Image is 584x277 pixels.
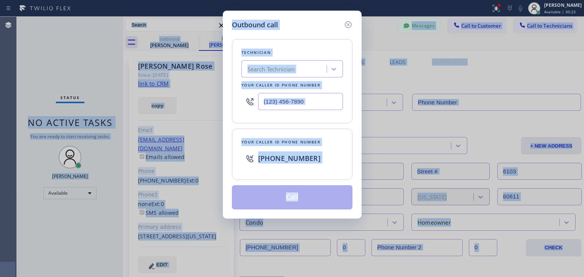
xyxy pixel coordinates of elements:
div: Technician [241,49,343,57]
div: Search Technician [248,65,295,74]
span: [PHONE_NUMBER] [258,154,321,163]
div: Your caller id phone number [241,138,343,146]
button: Call [232,185,352,209]
input: (123) 456-7890 [258,93,343,110]
div: Your caller id phone number [241,81,343,89]
h5: Outbound call [232,20,278,30]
